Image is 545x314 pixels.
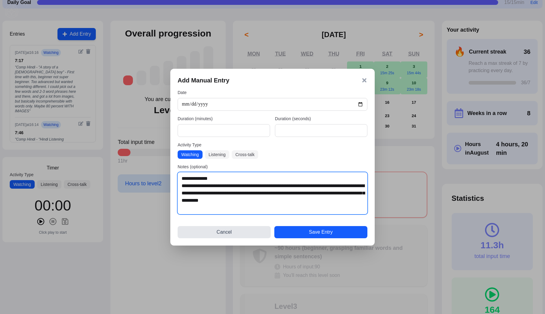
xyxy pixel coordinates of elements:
button: Watching [178,150,203,159]
button: Cancel [178,226,271,238]
label: Duration (seconds) [275,116,367,122]
h3: Add Manual Entry [178,76,229,85]
button: Save Entry [274,226,367,238]
label: Date [178,89,367,96]
label: Activity Type [178,142,367,148]
label: Notes (optional) [178,164,367,170]
button: Cross-talk [232,150,258,159]
label: Duration (minutes) [178,116,270,122]
button: Listening [205,150,229,159]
